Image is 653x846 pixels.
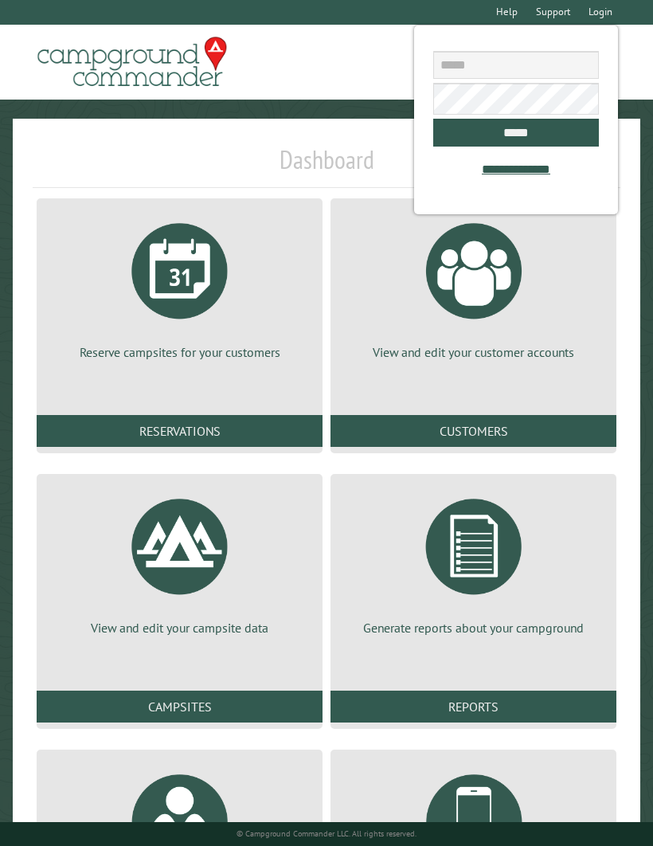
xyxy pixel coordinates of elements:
a: Reports [330,691,616,723]
a: View and edit your campsite data [56,487,303,636]
a: Customers [330,415,616,447]
p: Generate reports about your campground [350,619,597,636]
small: © Campground Commander LLC. All rights reserved. [237,828,416,839]
a: View and edit your customer accounts [350,211,597,361]
h1: Dashboard [33,144,620,188]
p: Reserve campsites for your customers [56,343,303,361]
a: Reserve campsites for your customers [56,211,303,361]
a: Generate reports about your campground [350,487,597,636]
a: Campsites [37,691,323,723]
a: Reservations [37,415,323,447]
p: View and edit your customer accounts [350,343,597,361]
img: Campground Commander [33,31,232,93]
p: View and edit your campsite data [56,619,303,636]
